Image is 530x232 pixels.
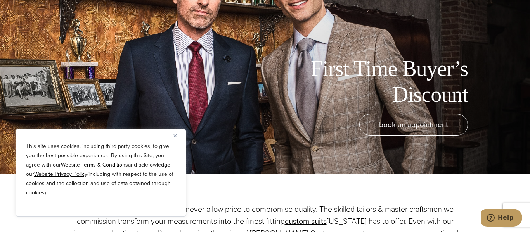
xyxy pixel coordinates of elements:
a: Website Privacy Policy [34,170,87,178]
a: custom suits [285,215,327,227]
a: Website Terms & Conditions [61,161,128,169]
iframe: Opens a widget where you can chat to one of our agents [481,209,522,228]
p: This site uses cookies, including third party cookies, to give you the best possible experience. ... [26,142,176,198]
button: Close [173,131,183,140]
img: Close [173,134,177,137]
span: book an appointment [379,119,448,130]
a: book an appointment [359,114,468,136]
h1: First Time Buyer’s Discount [293,56,468,108]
